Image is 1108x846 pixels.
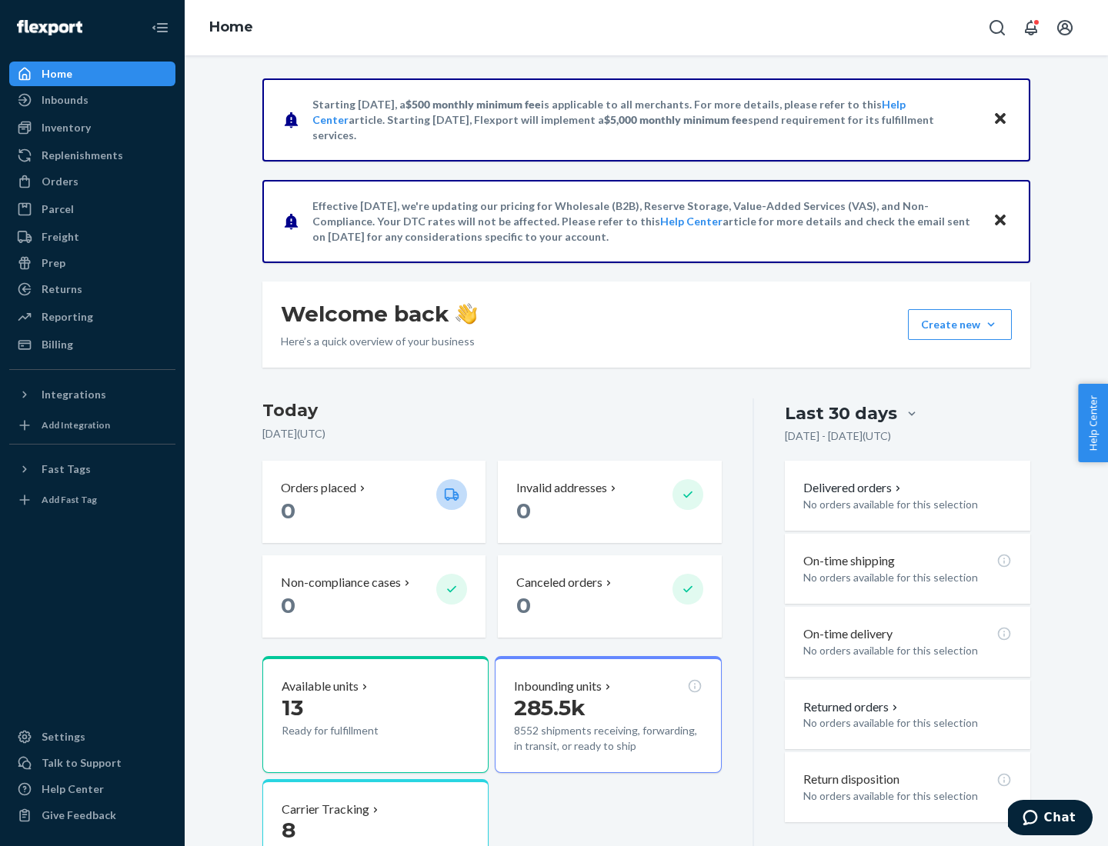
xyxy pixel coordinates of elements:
div: Add Fast Tag [42,493,97,506]
button: Give Feedback [9,803,175,828]
a: Freight [9,225,175,249]
div: Last 30 days [785,401,897,425]
a: Prep [9,251,175,275]
p: Carrier Tracking [282,801,369,818]
a: Billing [9,332,175,357]
p: Starting [DATE], a is applicable to all merchants. For more details, please refer to this article... [312,97,978,143]
a: Returns [9,277,175,301]
button: Non-compliance cases 0 [262,555,486,638]
button: Orders placed 0 [262,461,486,543]
ol: breadcrumbs [197,5,265,50]
span: 8 [282,817,295,843]
a: Settings [9,724,175,749]
div: Billing [42,337,73,352]
a: Inbounds [9,88,175,112]
a: Help Center [660,215,723,228]
div: Freight [42,229,79,245]
p: On-time shipping [803,552,895,570]
p: Orders placed [281,479,356,497]
div: Returns [42,281,82,297]
p: Return disposition [803,771,899,788]
iframe: Opens a widget where you can chat to one of our agents [1008,800,1093,838]
img: Flexport logo [17,20,82,35]
button: Fast Tags [9,457,175,481]
p: Non-compliance cases [281,574,401,591]
button: Close Navigation [145,12,175,43]
div: Reporting [42,309,93,325]
button: Invalid addresses 0 [498,461,721,543]
p: Invalid addresses [516,479,607,497]
button: Open notifications [1016,12,1046,43]
p: 8552 shipments receiving, forwarding, in transit, or ready to ship [514,723,702,754]
div: Inventory [42,120,91,135]
button: Close [990,210,1010,232]
div: Fast Tags [42,461,91,477]
p: Here’s a quick overview of your business [281,334,477,349]
div: Prep [42,255,65,271]
p: No orders available for this selection [803,715,1012,731]
button: Canceled orders 0 [498,555,721,638]
button: Open Search Box [982,12,1013,43]
p: No orders available for this selection [803,497,1012,512]
a: Inventory [9,115,175,140]
button: Returned orders [803,698,901,716]
h3: Today [262,398,722,423]
p: On-time delivery [803,625,893,643]
a: Home [9,62,175,86]
div: Settings [42,729,85,744]
button: Integrations [9,382,175,407]
div: Replenishments [42,148,123,163]
button: Close [990,108,1010,131]
div: Talk to Support [42,755,122,771]
p: Inbounding units [514,678,602,695]
div: Orders [42,174,78,189]
p: Ready for fulfillment [282,723,424,738]
button: Open account menu [1050,12,1080,43]
div: Add Integration [42,418,110,431]
span: 0 [281,592,295,618]
a: Orders [9,169,175,194]
a: Add Fast Tag [9,488,175,512]
p: No orders available for this selection [803,788,1012,804]
span: 285.5k [514,694,586,721]
span: $500 monthly minimum fee [405,98,541,111]
a: Home [209,18,253,35]
span: 0 [516,498,531,524]
a: Reporting [9,305,175,329]
div: Give Feedback [42,808,116,823]
button: Inbounding units285.5k8552 shipments receiving, forwarding, in transit, or ready to ship [495,656,721,773]
div: Integrations [42,387,106,402]
span: 0 [516,592,531,618]
div: Help Center [42,781,104,797]
button: Create new [908,309,1012,340]
p: [DATE] - [DATE] ( UTC ) [785,428,891,444]
a: Replenishments [9,143,175,168]
button: Available units13Ready for fulfillment [262,656,489,773]
h1: Welcome back [281,300,477,328]
span: 13 [282,694,303,721]
p: Available units [282,678,359,695]
p: No orders available for this selection [803,643,1012,658]
div: Parcel [42,202,74,217]
button: Talk to Support [9,751,175,775]
div: Home [42,66,72,82]
button: Delivered orders [803,479,904,497]
a: Help Center [9,777,175,801]
span: 0 [281,498,295,524]
a: Add Integration [9,413,175,438]
p: [DATE] ( UTC ) [262,426,722,441]
button: Help Center [1078,384,1108,462]
img: hand-wave emoji [456,303,477,325]
p: Effective [DATE], we're updating our pricing for Wholesale (B2B), Reserve Storage, Value-Added Se... [312,198,978,245]
p: Canceled orders [516,574,602,591]
a: Parcel [9,197,175,221]
div: Inbounds [42,92,88,108]
span: $5,000 monthly minimum fee [604,113,748,126]
p: No orders available for this selection [803,570,1012,585]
